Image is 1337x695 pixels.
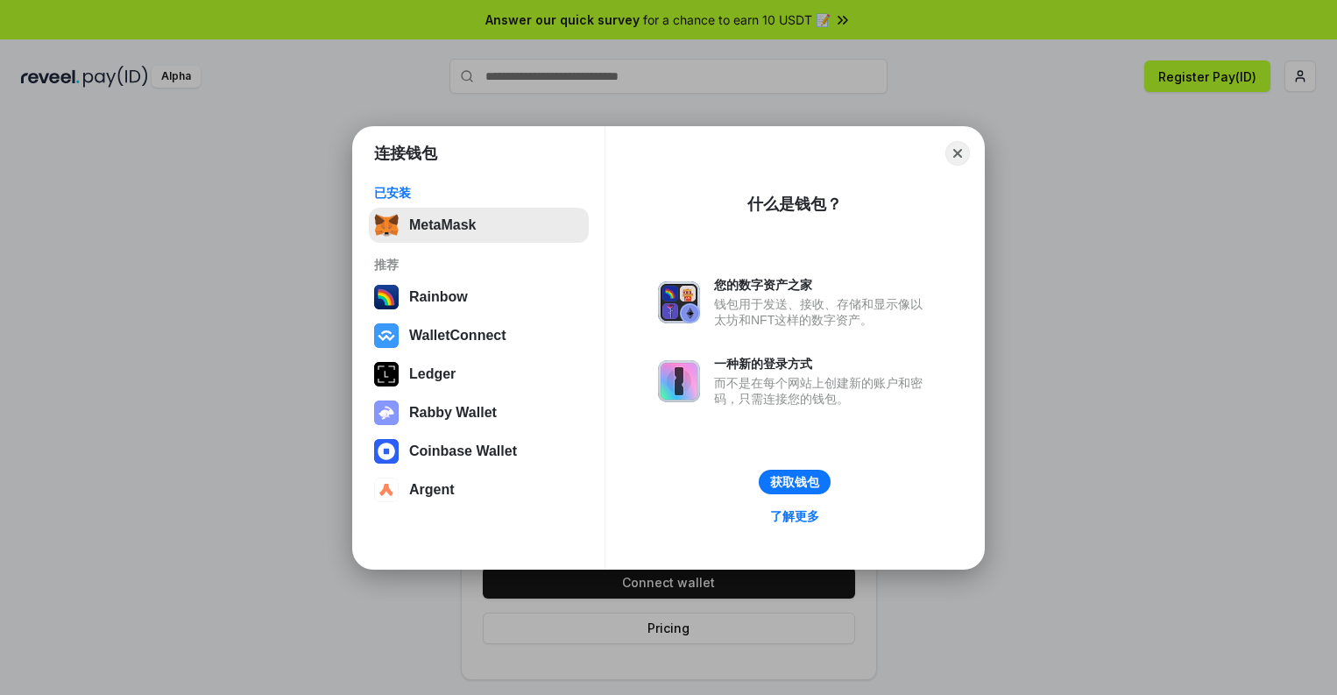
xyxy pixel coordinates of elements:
img: svg+xml,%3Csvg%20width%3D%2228%22%20height%3D%2228%22%20viewBox%3D%220%200%2028%2028%22%20fill%3D... [374,478,399,502]
img: svg+xml,%3Csvg%20fill%3D%22none%22%20height%3D%2233%22%20viewBox%3D%220%200%2035%2033%22%20width%... [374,213,399,238]
div: Ledger [409,366,456,382]
button: Argent [369,472,589,507]
div: 推荐 [374,257,584,273]
img: svg+xml,%3Csvg%20xmlns%3D%22http%3A%2F%2Fwww.w3.org%2F2000%2Fsvg%22%20fill%3D%22none%22%20viewBox... [374,401,399,425]
button: Ledger [369,357,589,392]
img: svg+xml,%3Csvg%20width%3D%2228%22%20height%3D%2228%22%20viewBox%3D%220%200%2028%2028%22%20fill%3D... [374,323,399,348]
div: 一种新的登录方式 [714,356,931,372]
img: svg+xml,%3Csvg%20xmlns%3D%22http%3A%2F%2Fwww.w3.org%2F2000%2Fsvg%22%20fill%3D%22none%22%20viewBox... [658,360,700,402]
div: Rainbow [409,289,468,305]
button: MetaMask [369,208,589,243]
div: 而不是在每个网站上创建新的账户和密码，只需连接您的钱包。 [714,375,931,407]
div: 什么是钱包？ [747,194,842,215]
div: MetaMask [409,217,476,233]
button: Rainbow [369,280,589,315]
img: svg+xml,%3Csvg%20xmlns%3D%22http%3A%2F%2Fwww.w3.org%2F2000%2Fsvg%22%20fill%3D%22none%22%20viewBox... [658,281,700,323]
div: Coinbase Wallet [409,443,517,459]
div: 已安装 [374,185,584,201]
button: WalletConnect [369,318,589,353]
button: Coinbase Wallet [369,434,589,469]
div: Argent [409,482,455,498]
h1: 连接钱包 [374,143,437,164]
div: WalletConnect [409,328,506,344]
a: 了解更多 [760,505,830,528]
button: Close [945,141,970,166]
img: svg+xml,%3Csvg%20width%3D%22120%22%20height%3D%22120%22%20viewBox%3D%220%200%20120%20120%22%20fil... [374,285,399,309]
img: svg+xml,%3Csvg%20width%3D%2228%22%20height%3D%2228%22%20viewBox%3D%220%200%2028%2028%22%20fill%3D... [374,439,399,464]
div: 了解更多 [770,508,819,524]
div: 获取钱包 [770,474,819,490]
div: Rabby Wallet [409,405,497,421]
button: Rabby Wallet [369,395,589,430]
img: svg+xml,%3Csvg%20xmlns%3D%22http%3A%2F%2Fwww.w3.org%2F2000%2Fsvg%22%20width%3D%2228%22%20height%3... [374,362,399,387]
button: 获取钱包 [759,470,831,494]
div: 钱包用于发送、接收、存储和显示像以太坊和NFT这样的数字资产。 [714,296,931,328]
div: 您的数字资产之家 [714,277,931,293]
